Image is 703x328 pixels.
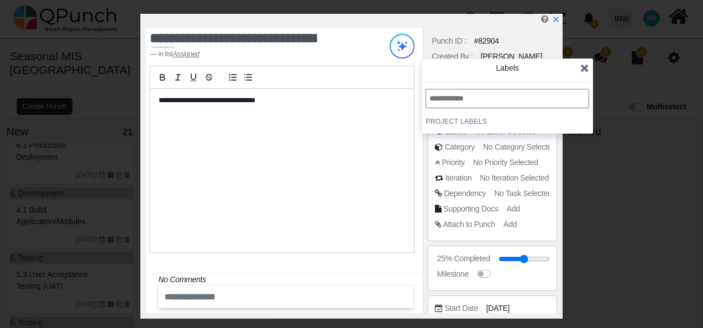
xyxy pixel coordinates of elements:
cite: Source Title [172,50,199,58]
div: Start Date [444,303,478,314]
svg: x [552,15,560,23]
div: Milestone [437,268,469,280]
a: x [552,15,560,24]
div: Punch ID : [432,35,466,47]
span: No Task Selected [494,189,552,198]
div: Created By : [432,51,473,62]
u: Assigned [172,50,199,58]
span: Add [507,204,520,213]
footer: in list [150,49,368,59]
span: No Label Selected [475,127,536,136]
div: #82904 [474,35,499,47]
div: Attach to Punch [443,219,495,230]
span: No Iteration Selected [480,173,549,182]
span: [DATE] [486,303,510,314]
i: No Comments [158,275,206,284]
div: 25% Completed [437,253,490,264]
img: Try writing with AI [390,34,415,59]
div: Iteration [445,172,471,184]
span: Labels [496,64,519,72]
div: Category [444,141,475,153]
h4: PROJECT Labels [426,117,589,126]
div: Supporting Docs [443,203,498,215]
span: No Category Selected [483,142,555,151]
span: Add [503,220,517,229]
div: [PERSON_NAME] [481,51,543,62]
div: Dependency [444,188,486,199]
div: Priority [442,157,464,168]
span: No Priority Selected [473,158,538,167]
i: Edit Punch [541,15,548,23]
